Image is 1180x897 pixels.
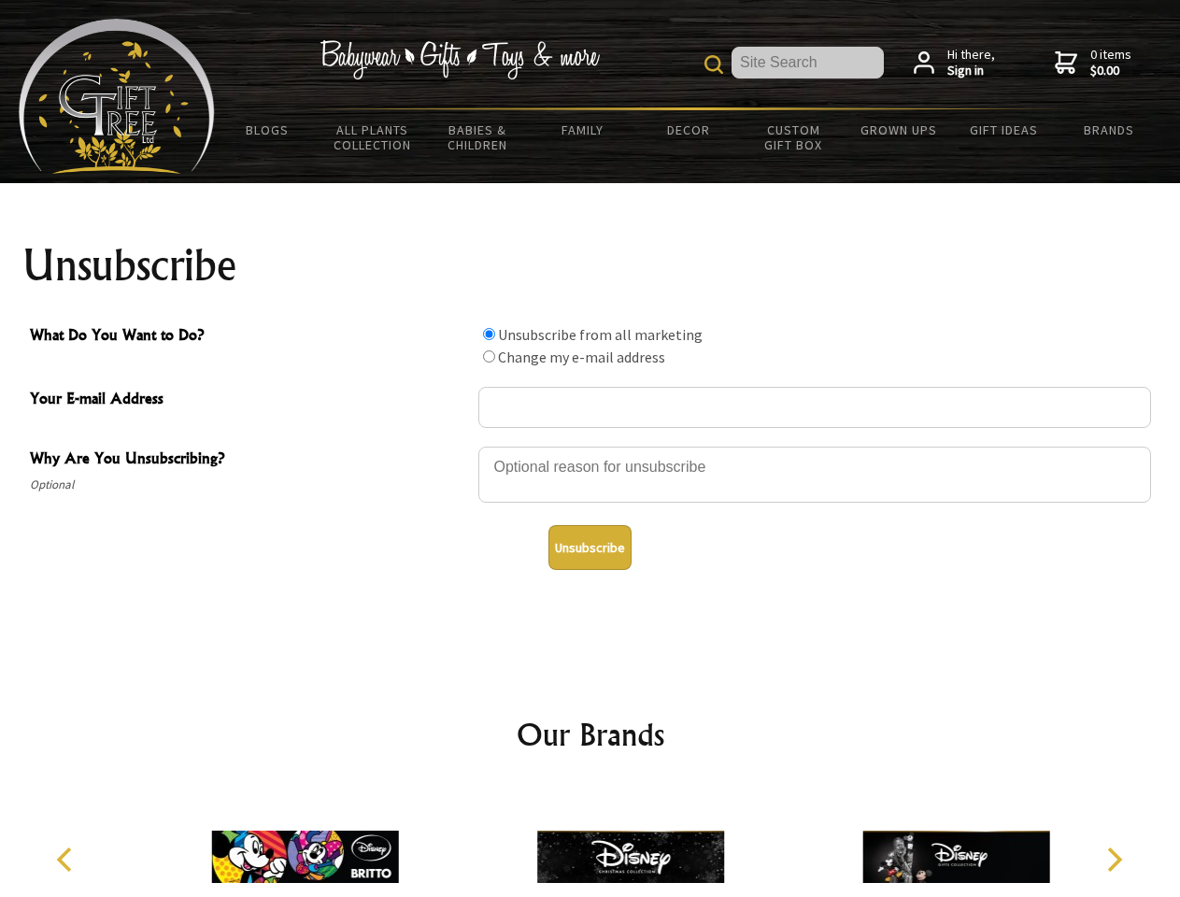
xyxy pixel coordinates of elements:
[478,387,1151,428] input: Your E-mail Address
[30,447,469,474] span: Why Are You Unsubscribing?
[951,110,1057,149] a: Gift Ideas
[498,348,665,366] label: Change my e-mail address
[37,712,1144,757] h2: Our Brands
[1090,46,1131,79] span: 0 items
[30,474,469,496] span: Optional
[1090,63,1131,79] strong: $0.00
[498,325,703,344] label: Unsubscribe from all marketing
[1057,110,1162,149] a: Brands
[914,47,995,79] a: Hi there,Sign in
[704,55,723,74] img: product search
[846,110,951,149] a: Grown Ups
[947,63,995,79] strong: Sign in
[1093,839,1134,880] button: Next
[425,110,531,164] a: Babies & Children
[478,447,1151,503] textarea: Why Are You Unsubscribing?
[215,110,320,149] a: BLOGS
[635,110,741,149] a: Decor
[947,47,995,79] span: Hi there,
[483,350,495,363] input: What Do You Want to Do?
[732,47,884,78] input: Site Search
[483,328,495,340] input: What Do You Want to Do?
[1055,47,1131,79] a: 0 items$0.00
[548,525,632,570] button: Unsubscribe
[19,19,215,174] img: Babyware - Gifts - Toys and more...
[30,387,469,414] span: Your E-mail Address
[531,110,636,149] a: Family
[320,40,600,79] img: Babywear - Gifts - Toys & more
[47,839,88,880] button: Previous
[30,323,469,350] span: What Do You Want to Do?
[320,110,426,164] a: All Plants Collection
[741,110,846,164] a: Custom Gift Box
[22,243,1159,288] h1: Unsubscribe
